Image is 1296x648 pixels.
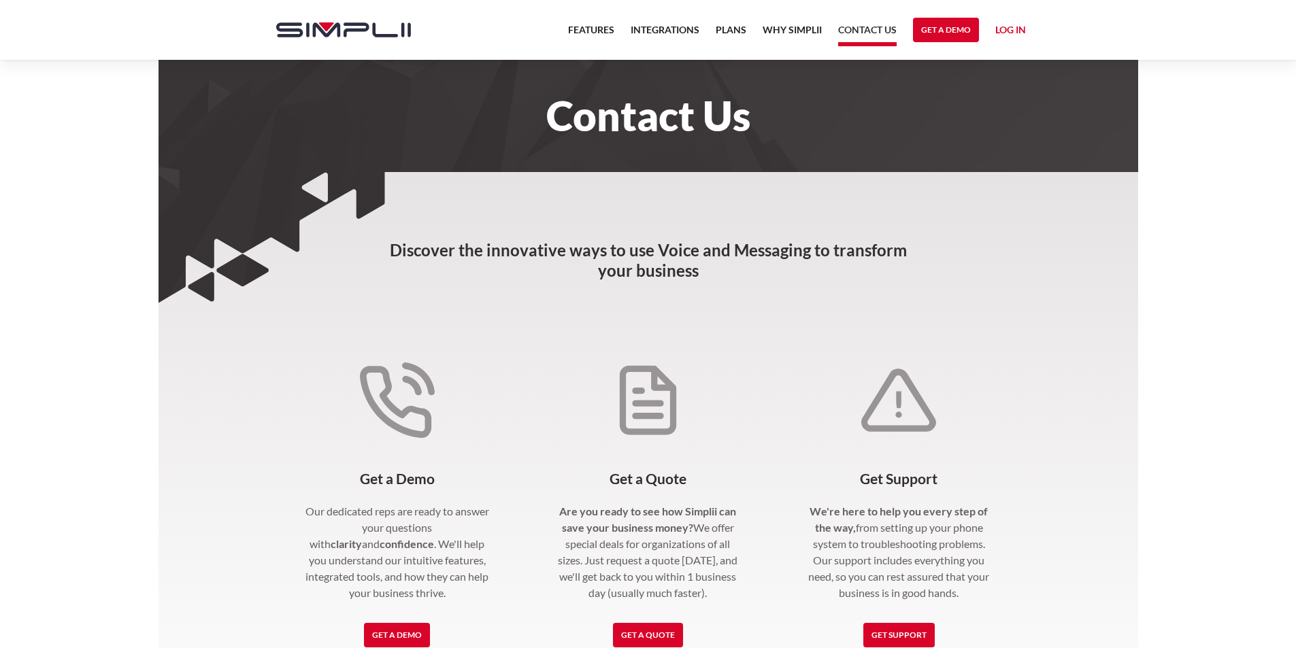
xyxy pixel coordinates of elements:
strong: We're here to help you every step of the way, [810,505,988,534]
a: Features [568,22,614,46]
a: Contact US [838,22,897,46]
strong: Are you ready to see how Simplii can save your business money? [559,505,736,534]
h4: Get a Quote [554,471,742,487]
strong: Discover the innovative ways to use Voice and Messaging to transform your business [390,240,907,280]
strong: clarity [331,537,362,550]
a: Why Simplii [763,22,822,46]
p: Our dedicated reps are ready to answer your questions with and . We'll help you understand our in... [303,503,492,601]
p: from setting up your phone system to troubleshooting problems. Our support includes everything yo... [805,503,993,601]
a: Integrations [631,22,699,46]
a: Get a Demo [913,18,979,42]
a: Get a Quote [613,623,683,647]
h1: Contact Us [263,101,1034,131]
strong: confidence [380,537,434,550]
a: Get a Demo [364,623,430,647]
h4: Get a Demo [303,471,492,487]
a: Log in [995,22,1026,42]
h4: Get Support [805,471,993,487]
p: We offer special deals for organizations of all sizes. Just request a quote [DATE], and we'll get... [554,503,742,601]
a: Get Support [863,623,935,647]
a: Plans [716,22,746,46]
img: Simplii [276,22,411,37]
